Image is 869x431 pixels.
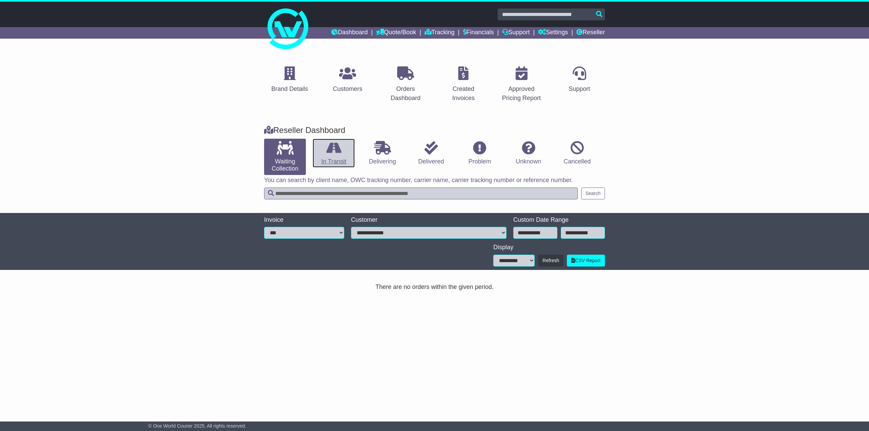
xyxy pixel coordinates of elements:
a: Reseller [576,27,605,39]
button: Refresh [538,255,563,267]
a: Orders Dashboard [380,64,431,105]
a: Support [564,64,594,96]
a: Created Invoices [438,64,489,105]
div: Approved Pricing Report [500,84,543,103]
a: Waiting Collection [264,139,306,175]
a: Settings [538,27,568,39]
a: Financials [463,27,494,39]
a: Problem [459,139,501,168]
div: Customer [351,216,506,224]
a: Cancelled [556,139,598,168]
div: Brand Details [271,84,308,94]
a: Approved Pricing Report [496,64,547,105]
div: Display [493,244,605,251]
a: Unknown [507,139,549,168]
div: There are no orders within the given period. [264,283,605,291]
div: Created Invoices [442,84,485,103]
a: Delivering [362,139,403,168]
p: You can search by client name, OWC tracking number, carrier name, carrier tracking number or refe... [264,177,605,184]
a: Customers [328,64,367,96]
div: Customers [333,84,362,94]
div: Invoice [264,216,344,224]
a: Brand Details [267,64,312,96]
a: Quote/Book [376,27,416,39]
a: CSV Report [567,255,605,267]
div: Reseller Dashboard [261,125,608,135]
button: Search [581,188,605,199]
span: © One World Courier 2025. All rights reserved. [148,423,246,429]
a: In Transit [313,139,354,168]
a: Support [502,27,530,39]
div: Custom Date Range [513,216,605,224]
div: Orders Dashboard [384,84,427,103]
a: Dashboard [331,27,368,39]
a: Tracking [425,27,455,39]
div: Support [569,84,590,94]
a: Delivered [410,139,452,168]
